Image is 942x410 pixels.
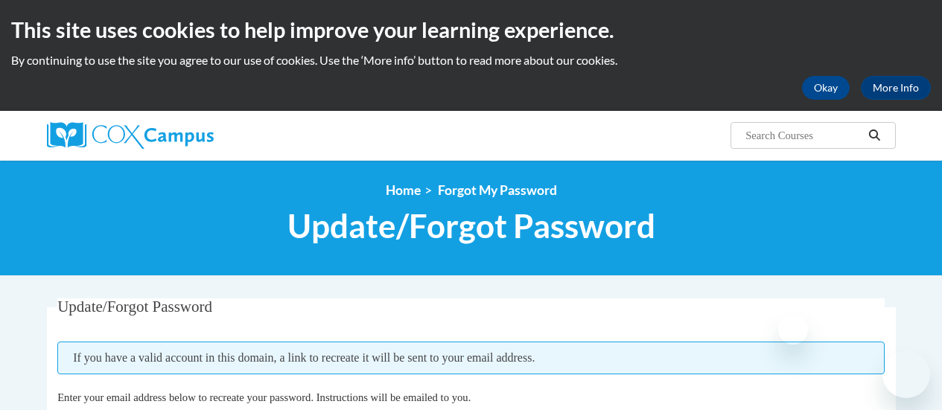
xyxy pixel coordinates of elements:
span: Enter your email address below to recreate your password. Instructions will be emailed to you. [57,391,471,403]
a: Home [386,182,421,198]
span: Forgot My Password [438,182,557,198]
p: By continuing to use the site you agree to our use of cookies. Use the ‘More info’ button to read... [11,52,931,68]
span: If you have a valid account in this domain, a link to recreate it will be sent to your email addr... [57,342,885,374]
input: Search Courses [744,126,863,144]
button: Search [863,126,885,144]
img: Cox Campus [47,122,214,149]
span: Update/Forgot Password [57,298,212,315]
a: Cox Campus [47,122,315,149]
iframe: Button to launch messaging window [882,350,930,398]
iframe: Close message [778,315,808,345]
a: More Info [861,76,931,100]
span: Update/Forgot Password [287,206,655,246]
h2: This site uses cookies to help improve your learning experience. [11,15,931,45]
button: Okay [802,76,850,100]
